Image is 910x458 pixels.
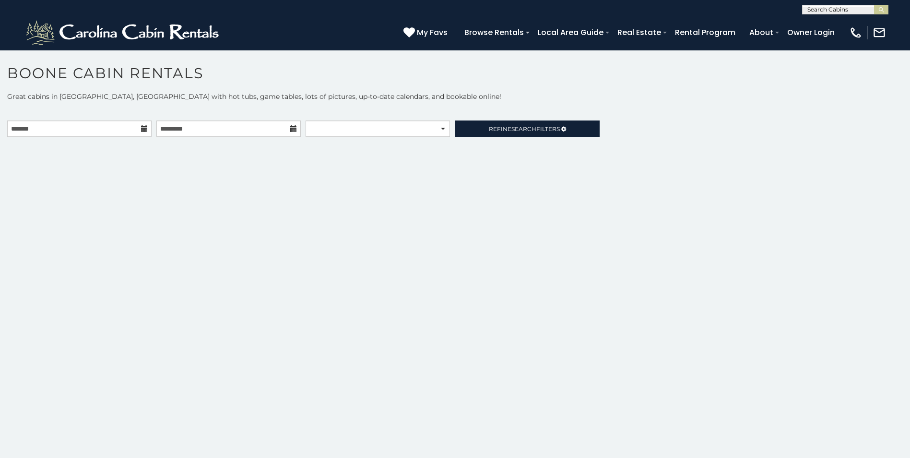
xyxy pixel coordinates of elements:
a: Owner Login [782,24,839,41]
a: Local Area Guide [533,24,608,41]
a: Browse Rentals [460,24,529,41]
img: mail-regular-white.png [873,26,886,39]
a: Rental Program [670,24,740,41]
span: Search [511,125,536,133]
a: About [745,24,778,41]
a: My Favs [403,26,450,39]
img: White-1-2.png [24,18,223,47]
a: Real Estate [613,24,666,41]
span: Refine Filters [489,125,560,133]
img: phone-regular-white.png [849,26,863,39]
span: My Favs [417,26,448,38]
a: RefineSearchFilters [455,121,599,137]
